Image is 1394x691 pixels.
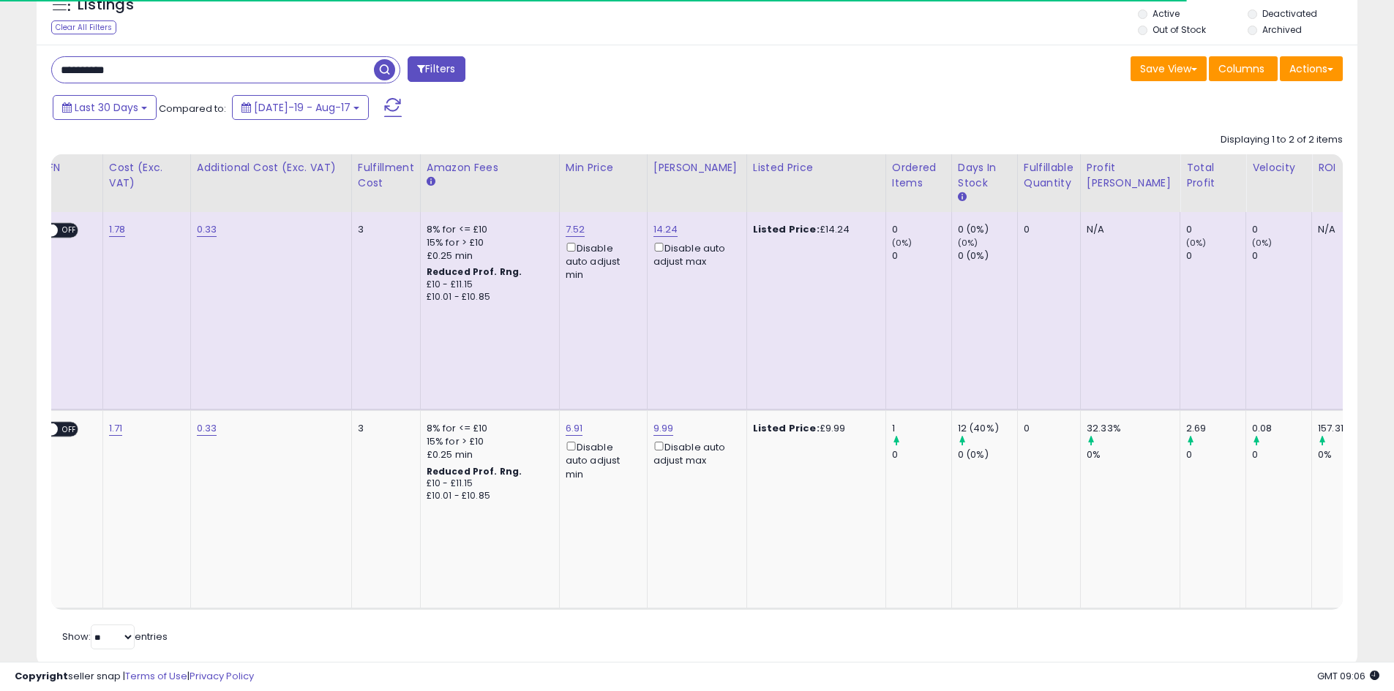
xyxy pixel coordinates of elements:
[958,422,1017,435] div: 12 (40%)
[1318,160,1371,175] div: ROI
[1262,23,1302,36] label: Archived
[53,95,157,120] button: Last 30 Days
[427,465,522,477] b: Reduced Prof. Rng.
[427,422,548,435] div: 8% for <= £10
[753,160,880,175] div: Listed Price
[1318,448,1377,461] div: 0%
[958,223,1017,236] div: 0 (0%)
[1186,422,1245,435] div: 2.69
[892,237,913,249] small: (0%)
[566,240,636,282] div: Disable auto adjust min
[566,160,641,175] div: Min Price
[753,222,820,236] b: Listed Price:
[197,421,217,436] a: 0.33
[427,490,548,502] div: £10.01 - £10.85
[566,421,583,436] a: 6.91
[1186,249,1245,263] div: 0
[958,160,1011,191] div: Days In Stock
[427,223,548,236] div: 8% for <= £10
[427,448,548,461] div: £0.25 min
[566,222,585,237] a: 7.52
[1024,160,1074,191] div: Fulfillable Quantity
[358,160,414,191] div: Fulfillment Cost
[427,477,548,490] div: £10 - £11.15
[1317,669,1379,683] span: 2025-09-17 09:06 GMT
[1186,223,1245,236] div: 0
[58,423,81,436] span: OFF
[653,421,674,436] a: 9.99
[254,100,351,115] span: [DATE]-19 - Aug-17
[109,421,123,436] a: 1.71
[427,265,522,278] b: Reduced Prof. Rng.
[358,223,409,236] div: 3
[51,20,116,34] div: Clear All Filters
[1087,223,1169,236] div: N/A
[753,223,874,236] div: £14.24
[15,670,254,684] div: seller snap | |
[1024,223,1069,236] div: 0
[62,630,168,643] span: Show: entries
[1262,7,1317,20] label: Deactivated
[653,240,735,268] div: Disable auto adjust max
[1252,422,1311,435] div: 0.08
[1252,448,1311,461] div: 0
[1186,160,1240,191] div: Total Profit
[892,448,951,461] div: 0
[1087,160,1174,191] div: Profit [PERSON_NAME]
[1087,422,1180,435] div: 32.33%
[358,422,409,435] div: 3
[1186,237,1207,249] small: (0%)
[1131,56,1207,81] button: Save View
[1087,448,1180,461] div: 0%
[1153,7,1180,20] label: Active
[958,448,1017,461] div: 0 (0%)
[1318,223,1366,236] div: N/A
[427,175,435,189] small: Amazon Fees.
[75,100,138,115] span: Last 30 Days
[1252,249,1311,263] div: 0
[653,439,735,467] div: Disable auto adjust max
[892,249,951,263] div: 0
[15,669,68,683] strong: Copyright
[190,669,254,683] a: Privacy Policy
[1280,56,1343,81] button: Actions
[958,249,1017,263] div: 0 (0%)
[232,95,369,120] button: [DATE]-19 - Aug-17
[1221,133,1343,147] div: Displaying 1 to 2 of 2 items
[1252,160,1305,175] div: Velocity
[42,160,97,175] div: EFN
[892,223,951,236] div: 0
[427,279,548,291] div: £10 - £11.15
[753,421,820,435] b: Listed Price:
[408,56,465,82] button: Filters
[1153,23,1206,36] label: Out of Stock
[58,224,81,236] span: OFF
[653,160,741,175] div: [PERSON_NAME]
[892,160,945,191] div: Ordered Items
[427,291,548,303] div: £10.01 - £10.85
[753,422,874,435] div: £9.99
[427,435,548,448] div: 15% for > £10
[109,222,126,237] a: 1.78
[958,237,978,249] small: (0%)
[958,191,967,204] small: Days In Stock.
[566,439,636,481] div: Disable auto adjust min
[197,160,345,175] div: Additional Cost (Exc. VAT)
[125,669,187,683] a: Terms of Use
[197,222,217,237] a: 0.33
[427,160,553,175] div: Amazon Fees
[1252,237,1273,249] small: (0%)
[1318,422,1377,435] div: 157.31%
[427,249,548,263] div: £0.25 min
[1218,61,1264,76] span: Columns
[109,160,184,191] div: Cost (Exc. VAT)
[1252,223,1311,236] div: 0
[427,236,548,249] div: 15% for > £10
[653,222,678,237] a: 14.24
[1209,56,1278,81] button: Columns
[1024,422,1069,435] div: 0
[892,422,951,435] div: 1
[159,102,226,116] span: Compared to:
[1186,448,1245,461] div: 0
